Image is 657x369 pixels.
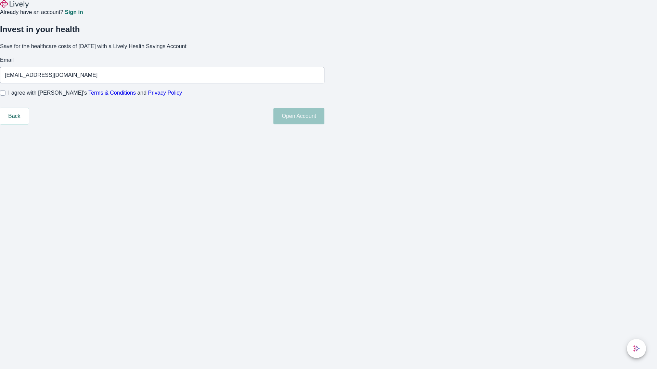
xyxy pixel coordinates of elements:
svg: Lively AI Assistant [633,345,640,352]
a: Privacy Policy [148,90,182,96]
a: Terms & Conditions [88,90,136,96]
button: chat [627,339,646,358]
span: I agree with [PERSON_NAME]’s and [8,89,182,97]
a: Sign in [65,10,83,15]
